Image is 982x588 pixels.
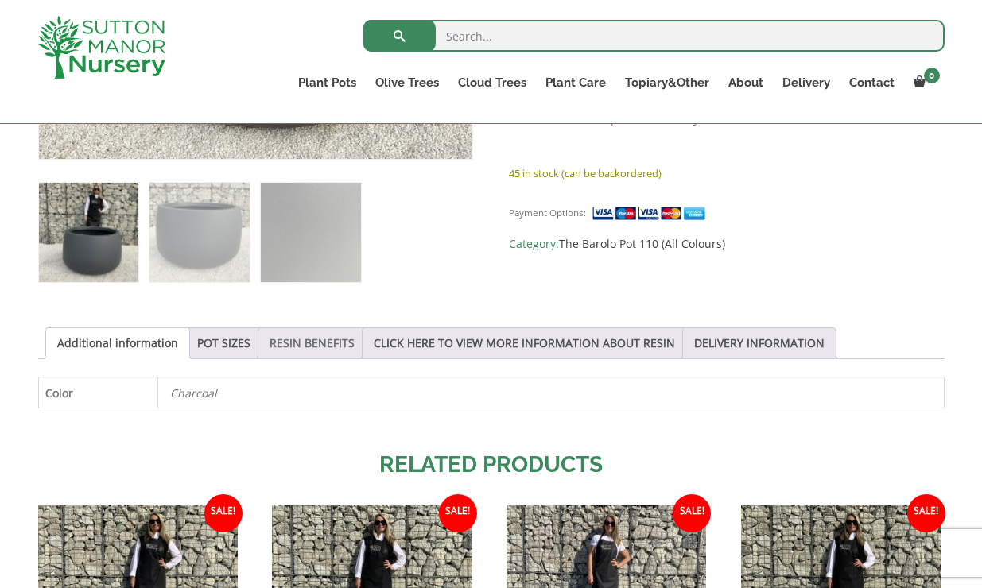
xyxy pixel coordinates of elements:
[39,183,138,282] img: The Barolo Pot 110 Colour Charcoal
[366,72,448,94] a: Olive Trees
[261,183,360,282] img: The Barolo Pot 110 Colour Charcoal - Image 3
[509,234,944,253] span: Category:
[38,16,165,79] img: logo
[509,164,944,183] p: 45 in stock (can be backordered)
[592,205,711,222] img: payment supported
[289,72,366,94] a: Plant Pots
[38,377,157,408] th: Color
[719,72,773,94] a: About
[907,494,945,532] span: Sale!
[840,72,904,94] a: Contact
[904,72,945,94] a: 0
[197,328,250,358] a: POT SIZES
[204,494,243,532] span: Sale!
[536,72,615,94] a: Plant Care
[615,72,719,94] a: Topiary&Other
[270,328,355,358] a: RESIN BENEFITS
[170,378,932,408] p: Charcoal
[149,183,249,282] img: The Barolo Pot 110 Colour Charcoal - Image 2
[773,72,840,94] a: Delivery
[448,72,536,94] a: Cloud Trees
[363,20,945,52] input: Search...
[924,68,940,83] span: 0
[559,236,725,251] a: The Barolo Pot 110 (All Colours)
[673,494,711,532] span: Sale!
[694,328,825,358] a: DELIVERY INFORMATION
[57,328,178,358] a: Additional information
[439,494,477,532] span: Sale!
[509,207,586,219] small: Payment Options:
[38,448,945,482] h2: Related products
[38,377,945,408] table: Product Details
[374,328,675,358] a: CLICK HERE TO VIEW MORE INFORMATION ABOUT RESIN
